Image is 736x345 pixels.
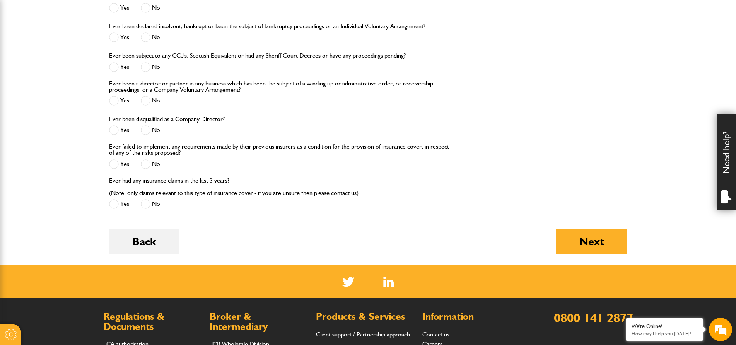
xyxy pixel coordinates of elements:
[316,312,415,322] h2: Products & Services
[109,96,129,106] label: Yes
[141,3,160,13] label: No
[109,23,425,29] label: Ever been declared insolvent, bankrupt or been the subject of bankruptcy proceedings or an Indivi...
[109,199,129,209] label: Yes
[556,229,627,254] button: Next
[141,159,160,169] label: No
[109,159,129,169] label: Yes
[210,312,308,331] h2: Broker & Intermediary
[141,32,160,42] label: No
[554,310,633,325] a: 0800 141 2877
[422,312,521,322] h2: Information
[383,277,394,287] img: Linked In
[109,62,129,72] label: Yes
[109,32,129,42] label: Yes
[632,323,697,330] div: We're Online!
[109,143,451,156] label: Ever failed to implement any requirements made by their previous insurers as a condition for the ...
[109,116,225,122] label: Ever been disqualified as a Company Director?
[141,125,160,135] label: No
[632,331,697,336] p: How may I help you today?
[105,238,140,249] em: Start Chat
[141,199,160,209] label: No
[422,331,449,338] a: Contact us
[13,43,32,54] img: d_20077148190_company_1631870298795_20077148190
[109,80,451,93] label: Ever been a director or partner in any business which has been the subject of a winding up or adm...
[383,277,394,287] a: LinkedIn
[316,331,410,338] a: Client support / Partnership approach
[109,125,129,135] label: Yes
[141,96,160,106] label: No
[141,62,160,72] label: No
[109,3,129,13] label: Yes
[10,94,141,111] input: Enter your email address
[109,229,179,254] button: Back
[127,4,145,22] div: Minimize live chat window
[40,43,130,53] div: Chat with us now
[103,312,202,331] h2: Regulations & Documents
[109,53,406,59] label: Ever been subject to any CCJ's, Scottish Equivalent or had any Sheriff Court Decrees or have any ...
[109,178,359,196] label: Ever had any insurance claims in the last 3 years? (Note: only claims relevant to this type of in...
[10,117,141,134] input: Enter your phone number
[10,72,141,89] input: Enter your last name
[342,277,354,287] img: Twitter
[10,140,141,232] textarea: Type your message and hit 'Enter'
[717,114,736,210] div: Need help?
